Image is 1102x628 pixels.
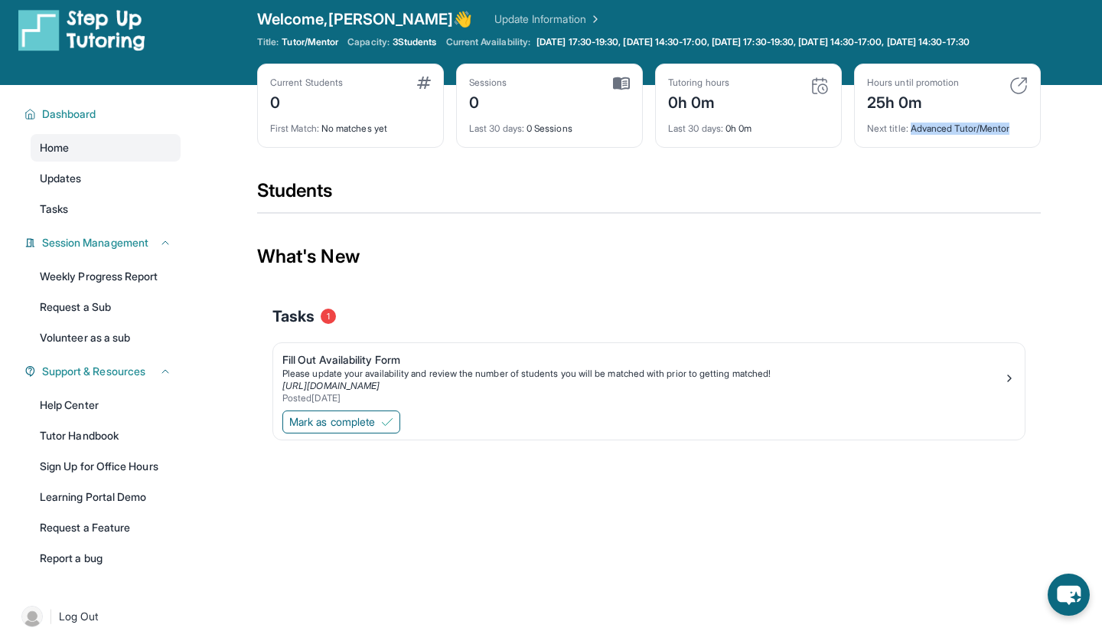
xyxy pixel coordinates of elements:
span: Support & Resources [42,364,145,379]
span: 3 Students [393,36,437,48]
div: Fill Out Availability Form [282,352,1003,368]
a: Fill Out Availability FormPlease update your availability and review the number of students you w... [273,343,1025,407]
span: Tasks [40,201,68,217]
span: Title: [257,36,279,48]
div: 0h 0m [668,89,729,113]
a: Help Center [31,391,181,419]
div: Tutoring hours [668,77,729,89]
span: Log Out [59,609,99,624]
span: Last 30 days : [469,123,524,134]
span: Welcome, [PERSON_NAME] 👋 [257,8,473,30]
a: Weekly Progress Report [31,263,181,290]
img: user-img [21,606,43,627]
a: Request a Sub [31,293,181,321]
button: chat-button [1048,574,1090,616]
span: Tasks [272,306,315,327]
div: 0 [270,89,343,113]
img: card [417,77,431,89]
a: Update Information [494,11,602,27]
div: Please update your availability and review the number of students you will be matched with prior ... [282,368,1003,380]
div: 25h 0m [867,89,959,113]
a: Learning Portal Demo [31,483,181,511]
span: 1 [321,309,336,324]
img: card [1009,77,1028,95]
span: Last 30 days : [668,123,723,134]
div: Sessions [469,77,507,89]
img: Mark as complete [381,416,393,428]
div: 0 Sessions [469,113,630,135]
a: Tutor Handbook [31,422,181,450]
div: Students [257,178,1041,212]
button: Mark as complete [282,410,400,433]
span: | [49,607,53,626]
div: What's New [257,223,1041,290]
a: Home [31,134,181,162]
span: Session Management [42,235,148,250]
a: Sign Up for Office Hours [31,453,181,480]
span: Home [40,140,69,155]
img: logo [18,8,145,51]
div: Current Students [270,77,343,89]
img: Chevron Right [586,11,602,27]
div: Hours until promotion [867,77,959,89]
img: card [613,77,630,90]
span: Updates [40,171,82,186]
span: First Match : [270,123,319,134]
a: Volunteer as a sub [31,324,181,352]
div: Advanced Tutor/Mentor [867,113,1028,135]
a: Report a bug [31,545,181,572]
span: Current Availability: [446,36,530,48]
div: No matches yet [270,113,431,135]
span: [DATE] 17:30-19:30, [DATE] 14:30-17:00, [DATE] 17:30-19:30, [DATE] 14:30-17:00, [DATE] 14:30-17:30 [536,36,970,48]
a: Tasks [31,195,181,223]
img: card [810,77,829,95]
span: Capacity: [347,36,390,48]
span: Mark as complete [289,414,375,430]
div: 0h 0m [668,113,829,135]
button: Session Management [36,235,171,250]
a: Updates [31,165,181,192]
div: 0 [469,89,507,113]
a: [URL][DOMAIN_NAME] [282,380,380,391]
span: Tutor/Mentor [282,36,338,48]
button: Dashboard [36,106,171,122]
a: [DATE] 17:30-19:30, [DATE] 14:30-17:00, [DATE] 17:30-19:30, [DATE] 14:30-17:00, [DATE] 14:30-17:30 [533,36,973,48]
div: Posted [DATE] [282,392,1003,404]
a: Request a Feature [31,514,181,541]
span: Next title : [867,123,908,134]
span: Dashboard [42,106,96,122]
button: Support & Resources [36,364,171,379]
